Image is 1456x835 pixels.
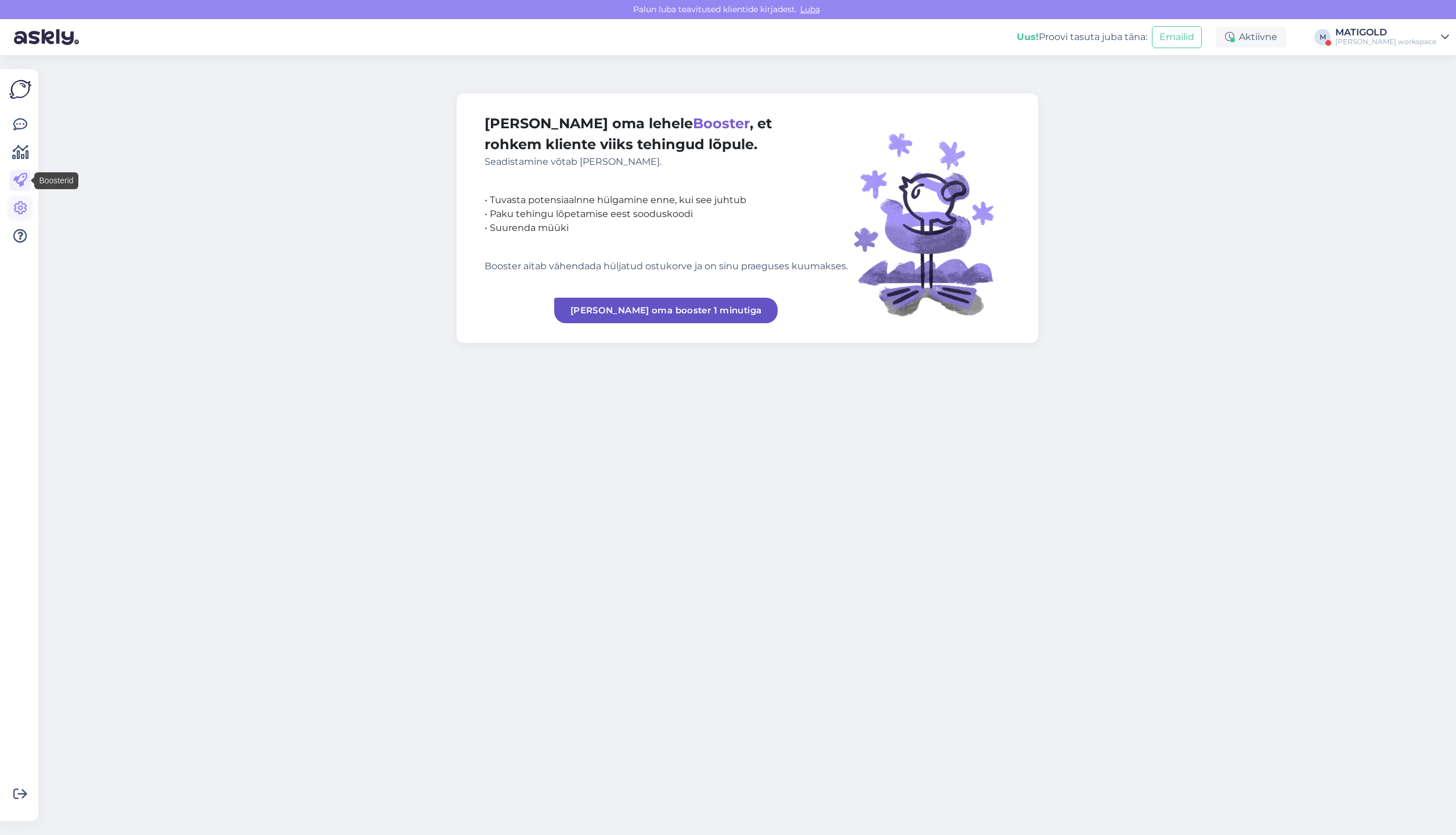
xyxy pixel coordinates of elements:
[485,193,848,207] div: • Tuvasta potensiaalnne hülgamine enne, kui see juhtub
[693,115,750,132] span: Booster
[1335,28,1436,37] div: MATIGOLD
[485,155,848,169] div: Seadistamine võtab [PERSON_NAME].
[485,113,848,169] div: [PERSON_NAME] oma lehele , et rohkem kliente viiks tehingud lõpule.
[554,298,778,323] a: [PERSON_NAME] oma booster 1 minutiga
[1335,37,1436,46] div: [PERSON_NAME] workspace
[485,259,848,273] div: Booster aitab vähendada hüljatud ostukorve ja on sinu praeguses kuumakses.
[9,78,31,100] img: Askly Logo
[1335,28,1449,46] a: MATIGOLD[PERSON_NAME] workspace
[1152,26,1202,48] button: Emailid
[485,221,848,235] div: • Suurenda müüki
[797,4,823,15] span: Luba
[848,113,1010,323] img: illustration
[1017,30,1147,44] div: Proovi tasuta juba täna:
[485,207,848,221] div: • Paku tehingu lõpetamise eest sooduskoodi
[1314,29,1331,45] div: M
[1216,27,1287,48] div: Aktiivne
[1017,31,1039,42] b: Uus!
[34,172,78,189] div: Boosterid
